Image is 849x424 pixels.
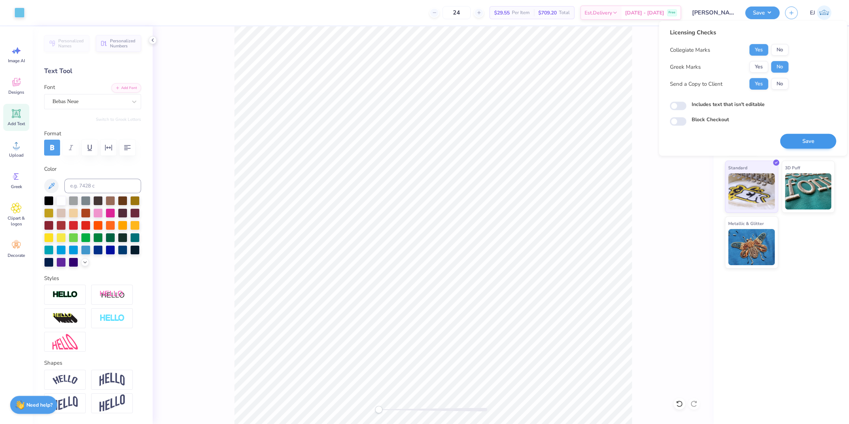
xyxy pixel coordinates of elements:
span: 3D Puff [785,164,800,171]
div: Text Tool [44,66,141,76]
div: Collegiate Marks [670,46,710,54]
img: Stroke [52,291,78,299]
button: Yes [749,61,768,73]
img: Flag [52,396,78,410]
span: Designs [8,89,24,95]
span: [DATE] - [DATE] [625,9,664,17]
button: No [771,61,788,73]
img: Standard [728,173,775,209]
label: Styles [44,274,59,283]
span: Per Item [512,9,530,17]
div: Greek Marks [670,63,700,71]
button: No [771,78,788,90]
img: Negative Space [99,314,125,322]
input: – – [442,6,471,19]
label: Format [44,130,141,138]
button: Save [780,134,836,149]
button: Add Font [111,83,141,93]
img: Arch [99,373,125,386]
img: 3D Puff [785,173,832,209]
label: Block Checkout [691,116,729,123]
span: Clipart & logos [4,215,28,227]
span: Personalized Names [58,38,85,48]
button: Yes [749,78,768,90]
button: Personalized Numbers [96,35,141,52]
button: Yes [749,44,768,56]
img: Edgardo Jr [817,5,831,20]
label: Includes text that isn't editable [691,101,764,108]
img: Metallic & Glitter [728,229,775,265]
span: Decorate [8,253,25,258]
span: Image AI [8,58,25,64]
img: Shadow [99,290,125,299]
button: No [771,44,788,56]
input: Untitled Design [687,5,740,20]
img: Rise [99,394,125,412]
span: $709.20 [538,9,557,17]
span: Personalized Numbers [110,38,137,48]
span: Greek [11,184,22,190]
img: 3D Illusion [52,313,78,324]
span: Add Text [8,121,25,127]
button: Switch to Greek Letters [96,116,141,122]
span: Free [668,10,675,15]
img: Free Distort [52,334,78,349]
div: Licensing Checks [670,28,788,37]
input: e.g. 7428 c [64,179,141,193]
span: EJ [810,9,815,17]
img: Arc [52,375,78,385]
span: Upload [9,152,24,158]
span: Standard [728,164,747,171]
div: Send a Copy to Client [670,80,722,88]
label: Shapes [44,359,62,367]
span: Metallic & Glitter [728,220,764,227]
a: EJ [807,5,835,20]
strong: Need help? [26,402,52,408]
label: Color [44,165,141,173]
label: Font [44,83,55,92]
button: Save [745,7,780,19]
span: Total [559,9,570,17]
span: Est. Delivery [585,9,612,17]
button: Personalized Names [44,35,89,52]
div: Accessibility label [375,406,382,413]
span: $29.55 [494,9,510,17]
